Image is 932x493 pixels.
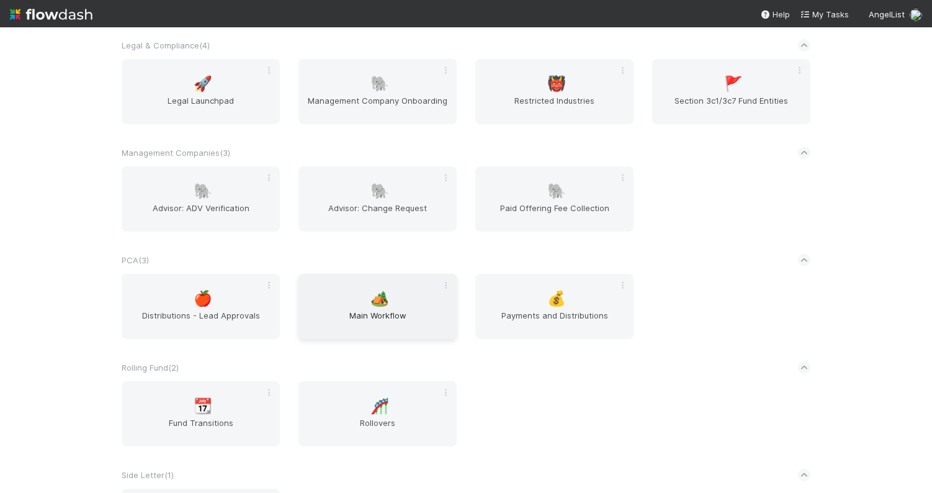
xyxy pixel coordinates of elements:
span: Management Company Onboarding [303,94,452,119]
span: 🐘 [370,76,389,92]
span: Section 3c1/3c7 Fund Entities [657,94,805,119]
span: 🚩 [724,76,743,92]
span: AngelList [869,9,905,19]
div: Help [760,8,790,20]
span: Restricted Industries [480,94,629,119]
a: 📆Fund Transitions [122,381,280,446]
a: 🍎Distributions - Lead Approvals [122,274,280,339]
span: Advisor: ADV Verification [127,202,275,227]
a: 🏕️Main Workflow [298,274,457,339]
span: Legal Launchpad [127,94,275,119]
span: Rollovers [303,417,452,441]
span: 🚀 [194,76,212,92]
span: 🐘 [194,183,212,199]
span: Legal & Compliance ( 4 ) [122,40,210,50]
span: Main Workflow [303,309,452,334]
span: 📆 [194,398,212,414]
span: PCA ( 3 ) [122,255,149,265]
span: Rolling Fund ( 2 ) [122,363,179,373]
img: logo-inverted-e16ddd16eac7371096b0.svg [10,4,92,25]
a: 💰Payments and Distributions [475,274,634,339]
span: 🎢 [370,398,389,414]
span: Fund Transitions [127,417,275,441]
a: 🐘Management Company Onboarding [298,59,457,124]
span: 🏕️ [370,291,389,307]
a: 🚀Legal Launchpad [122,59,280,124]
a: 🐘Paid Offering Fee Collection [475,166,634,232]
span: Management Companies ( 3 ) [122,148,230,158]
a: 🐘Advisor: Change Request [298,166,457,232]
span: 🐘 [547,183,566,199]
span: 👹 [547,76,566,92]
span: 🐘 [370,183,389,199]
span: Distributions - Lead Approvals [127,309,275,334]
a: 🐘Advisor: ADV Verification [122,166,280,232]
img: avatar_4aa8e4fd-f2b7-45ba-a6a5-94a913ad1fe4.png [910,9,922,21]
span: Payments and Distributions [480,309,629,334]
span: Side Letter ( 1 ) [122,470,174,480]
span: Paid Offering Fee Collection [480,202,629,227]
a: My Tasks [800,8,849,20]
a: 👹Restricted Industries [475,59,634,124]
span: 💰 [547,291,566,307]
a: 🚩Section 3c1/3c7 Fund Entities [652,59,810,124]
a: 🎢Rollovers [298,381,457,446]
span: My Tasks [800,9,849,19]
span: Advisor: Change Request [303,202,452,227]
span: 🍎 [194,291,212,307]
